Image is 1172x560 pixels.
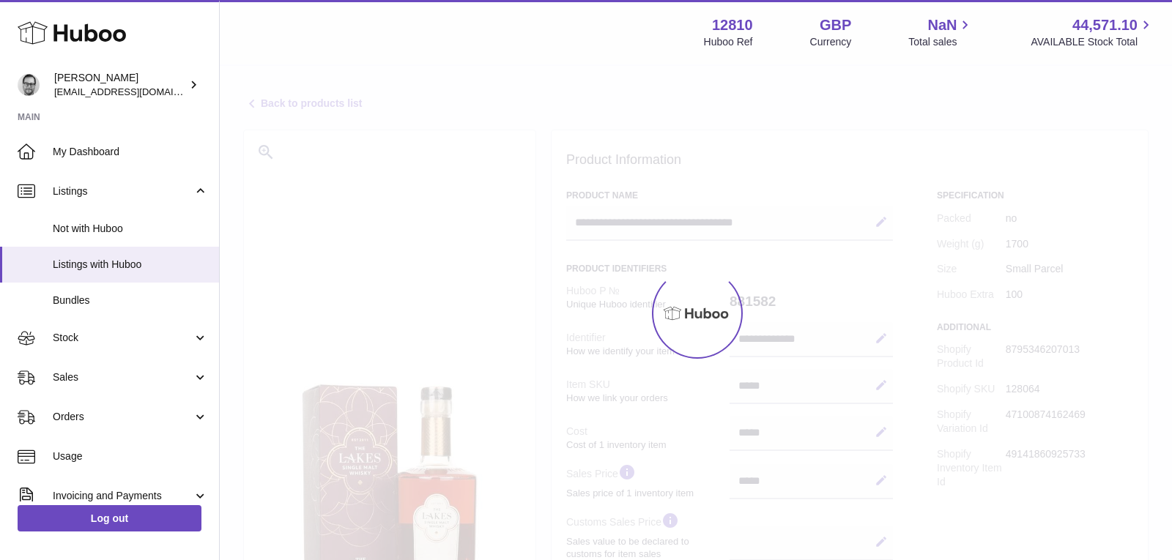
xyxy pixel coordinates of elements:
a: 44,571.10 AVAILABLE Stock Total [1031,15,1154,49]
div: Currency [810,35,852,49]
span: 44,571.10 [1072,15,1138,35]
span: Not with Huboo [53,222,208,236]
span: Orders [53,410,193,424]
span: Listings [53,184,193,198]
span: Stock [53,331,193,345]
a: NaN Total sales [908,15,973,49]
strong: 12810 [712,15,753,35]
div: [PERSON_NAME] [54,71,186,99]
span: Invoicing and Payments [53,489,193,503]
span: Total sales [908,35,973,49]
span: Bundles [53,294,208,307]
div: Huboo Ref [704,35,753,49]
span: AVAILABLE Stock Total [1031,35,1154,49]
a: Log out [18,505,201,531]
span: NaN [927,15,957,35]
span: Listings with Huboo [53,258,208,272]
img: internalAdmin-12810@internal.huboo.com [18,74,40,96]
strong: GBP [820,15,851,35]
span: Sales [53,370,193,384]
span: [EMAIL_ADDRESS][DOMAIN_NAME] [54,86,215,97]
span: Usage [53,449,208,463]
span: My Dashboard [53,145,208,159]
